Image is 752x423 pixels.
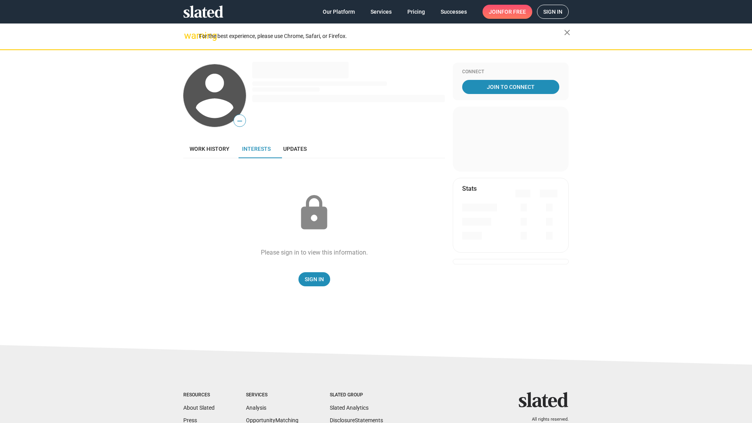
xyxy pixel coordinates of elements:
[261,248,368,257] div: Please sign in to view this information.
[562,28,572,37] mat-icon: close
[234,116,246,126] span: —
[407,5,425,19] span: Pricing
[401,5,431,19] a: Pricing
[330,405,369,411] a: Slated Analytics
[199,31,564,42] div: For the best experience, please use Chrome, Safari, or Firefox.
[184,31,193,40] mat-icon: warning
[246,405,266,411] a: Analysis
[183,139,236,158] a: Work history
[464,80,558,94] span: Join To Connect
[462,184,477,193] mat-card-title: Stats
[441,5,467,19] span: Successes
[371,5,392,19] span: Services
[543,5,562,18] span: Sign in
[283,146,307,152] span: Updates
[483,5,532,19] a: Joinfor free
[330,392,383,398] div: Slated Group
[316,5,361,19] a: Our Platform
[183,405,215,411] a: About Slated
[323,5,355,19] span: Our Platform
[246,392,298,398] div: Services
[537,5,569,19] a: Sign in
[242,146,271,152] span: Interests
[183,392,215,398] div: Resources
[236,139,277,158] a: Interests
[298,272,330,286] a: Sign In
[190,146,230,152] span: Work history
[277,139,313,158] a: Updates
[295,193,334,233] mat-icon: lock
[305,272,324,286] span: Sign In
[462,69,559,75] div: Connect
[462,80,559,94] a: Join To Connect
[364,5,398,19] a: Services
[489,5,526,19] span: Join
[501,5,526,19] span: for free
[434,5,473,19] a: Successes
